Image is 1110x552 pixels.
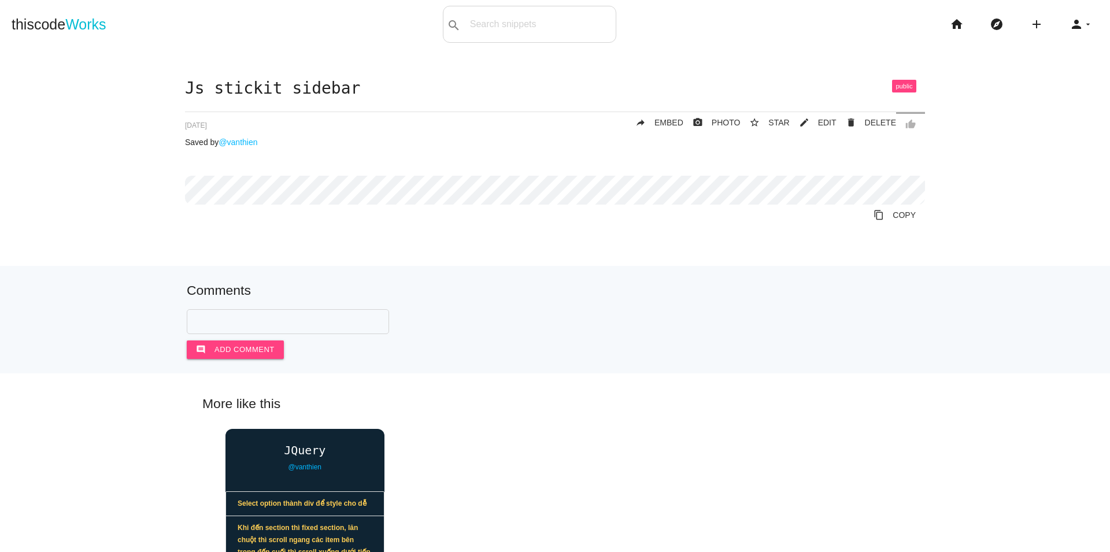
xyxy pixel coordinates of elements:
[626,112,683,133] a: replyEMBED
[874,205,884,225] i: content_copy
[683,112,741,133] a: photo_cameraPHOTO
[219,138,257,147] a: @vanthien
[712,118,741,127] span: PHOTO
[464,12,616,36] input: Search snippets
[635,112,646,133] i: reply
[846,112,856,133] i: delete
[837,112,896,133] a: Delete Post
[818,118,837,127] span: EDIT
[740,112,789,133] button: star_borderSTAR
[865,118,896,127] span: DELETE
[950,6,964,43] i: home
[185,80,925,98] h1: Js stickit sidebar
[790,112,837,133] a: mode_editEDIT
[693,112,703,133] i: photo_camera
[225,444,384,457] a: JQuery
[447,7,461,44] i: search
[288,463,321,471] a: @vanthien
[12,6,106,43] a: thiscodeWorks
[226,492,384,516] a: Select option thành div để style cho dễ
[654,118,683,127] span: EMBED
[196,340,206,359] i: comment
[65,16,106,32] span: Works
[799,112,809,133] i: mode_edit
[749,112,760,133] i: star_border
[768,118,789,127] span: STAR
[185,138,925,147] p: Saved by
[1070,6,1083,43] i: person
[1083,6,1093,43] i: arrow_drop_down
[864,205,925,225] a: Copy to Clipboard
[443,6,464,42] button: search
[187,283,923,298] h5: Comments
[1030,6,1044,43] i: add
[990,6,1004,43] i: explore
[185,397,925,411] h5: More like this
[185,121,207,129] span: [DATE]
[187,340,284,359] button: commentAdd comment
